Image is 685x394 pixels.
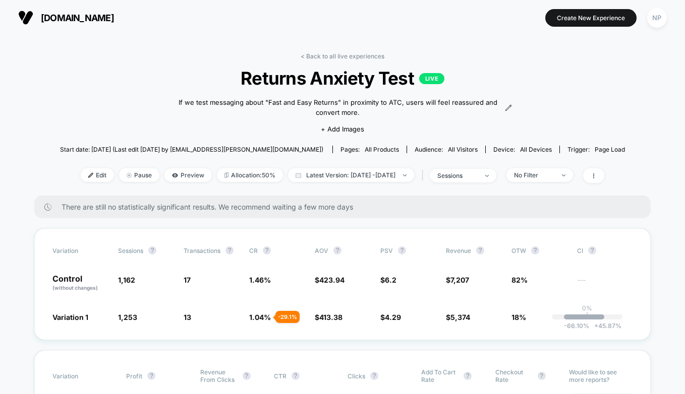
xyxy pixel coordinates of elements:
[118,276,135,284] span: 1,162
[52,246,108,254] span: Variation
[225,246,234,254] button: ?
[243,372,251,380] button: ?
[577,277,633,292] span: ---
[60,146,323,153] span: Start date: [DATE] (Last edit [DATE] by [EMAIL_ADDRESS][PERSON_NAME][DOMAIN_NAME])
[403,174,407,176] img: end
[275,311,300,323] div: - 29.1 %
[520,146,552,153] span: all devices
[200,368,238,383] span: Revenue From Clicks
[589,322,621,330] span: 45.87 %
[52,313,88,321] span: Variation 1
[647,8,667,28] div: NP
[263,246,271,254] button: ?
[321,125,364,133] span: + Add Images
[421,368,459,383] span: Add To Cart Rate
[18,10,33,25] img: Visually logo
[184,247,220,254] span: Transactions
[446,276,469,284] span: $
[81,168,114,182] span: Edit
[118,313,137,321] span: 1,253
[119,168,159,182] span: Pause
[419,168,430,183] span: |
[288,168,414,182] span: Latest Version: [DATE] - [DATE]
[340,146,399,153] div: Pages:
[315,276,345,284] span: $
[15,10,117,26] button: [DOMAIN_NAME]
[52,368,108,383] span: Variation
[450,313,470,321] span: 5,374
[511,246,567,254] span: OTW
[184,313,191,321] span: 13
[485,146,559,153] span: Device:
[464,372,472,380] button: ?
[249,247,258,254] span: CR
[319,276,345,284] span: 423.94
[319,313,342,321] span: 413.38
[514,171,554,179] div: No Filter
[398,246,406,254] button: ?
[567,146,625,153] div: Trigger:
[415,146,478,153] div: Audience:
[52,275,108,292] p: Control
[562,174,565,176] img: end
[569,368,633,383] p: Would like to see more reports?
[511,276,528,284] span: 82%
[148,246,156,254] button: ?
[380,247,393,254] span: PSV
[385,313,401,321] span: 4.29
[586,312,588,319] p: |
[545,9,637,27] button: Create New Experience
[173,98,502,117] span: If we test messaging about "Fast and Easy Returns" in proximity to ATC, users will feel reassured...
[485,175,489,177] img: end
[127,173,132,178] img: end
[315,247,328,254] span: AOV
[644,8,670,28] button: NP
[595,146,625,153] span: Page Load
[147,372,155,380] button: ?
[249,313,271,321] span: 1.04 %
[348,372,365,380] span: Clicks
[446,247,471,254] span: Revenue
[564,322,589,330] span: -66.10 %
[380,313,401,321] span: $
[41,13,114,23] span: [DOMAIN_NAME]
[292,372,300,380] button: ?
[365,146,399,153] span: all products
[582,304,592,312] p: 0%
[419,73,444,84] p: LIVE
[594,322,598,330] span: +
[224,172,229,178] img: rebalance
[52,285,98,291] span: (without changes)
[476,246,484,254] button: ?
[164,168,212,182] span: Preview
[301,52,384,60] a: < Back to all live experiences
[437,172,478,179] div: sessions
[62,203,631,211] span: There are still no statistically significant results. We recommend waiting a few more days
[370,372,378,380] button: ?
[538,372,546,380] button: ?
[88,173,93,178] img: edit
[333,246,341,254] button: ?
[495,368,533,383] span: Checkout Rate
[217,168,283,182] span: Allocation: 50%
[531,246,539,254] button: ?
[184,276,191,284] span: 17
[450,276,469,284] span: 7,207
[446,313,470,321] span: $
[249,276,271,284] span: 1.46 %
[118,247,143,254] span: Sessions
[511,313,526,321] span: 18%
[274,372,287,380] span: CTR
[588,246,596,254] button: ?
[577,246,633,254] span: CI
[126,372,142,380] span: Profit
[88,68,597,89] span: Returns Anxiety Test
[385,276,396,284] span: 6.2
[448,146,478,153] span: All Visitors
[315,313,342,321] span: $
[380,276,396,284] span: $
[296,173,301,178] img: calendar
